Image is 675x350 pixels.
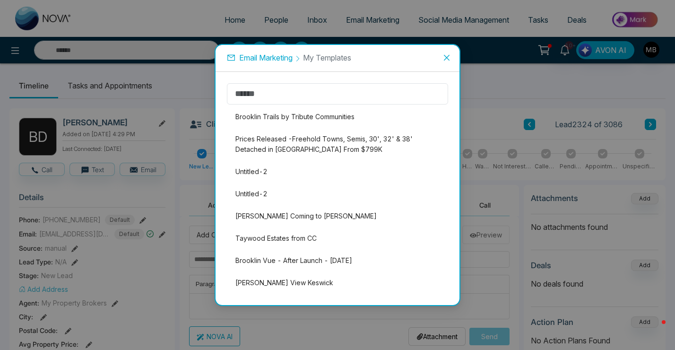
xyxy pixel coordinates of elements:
span: My Templates [303,53,351,62]
li: [PERSON_NAME] Coming to [PERSON_NAME] [227,206,448,226]
li: Brooklin Trails by Tribute Communities [227,107,448,127]
li: Brooklin Vue - After Launch - [DATE] [227,251,448,271]
button: Close [434,45,459,70]
li: [PERSON_NAME] View Keswick [227,273,448,293]
span: Email Marketing [239,53,293,62]
li: Untitled-2 [227,184,448,204]
li: Untitled-2 [227,162,448,182]
span: close [443,54,450,61]
iframe: Intercom live chat [643,318,666,341]
li: Prices Released -Freehold Towns, Semis, 30', 32' & 38' Detached in [GEOGRAPHIC_DATA] From $799K [227,129,448,159]
li: Taywood Estates from CC [227,228,448,248]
